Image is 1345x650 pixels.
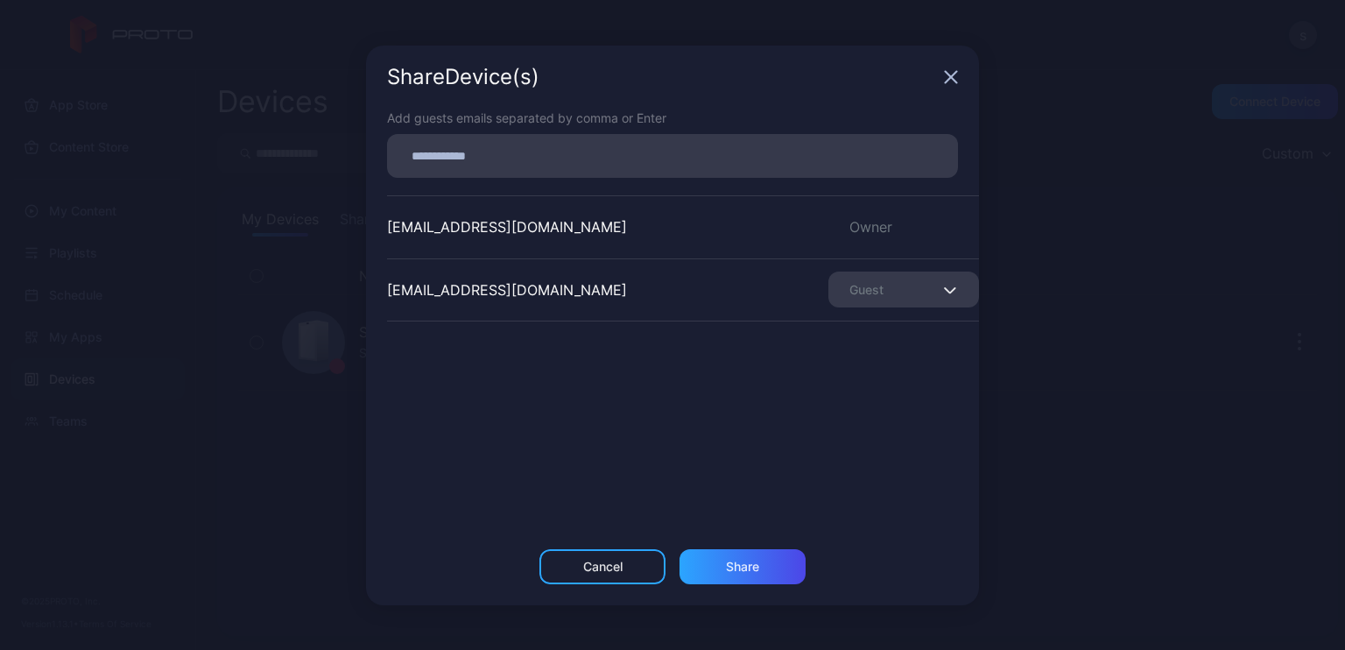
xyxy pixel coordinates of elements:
div: [EMAIL_ADDRESS][DOMAIN_NAME] [387,279,627,300]
button: Cancel [539,549,665,584]
div: Share Device (s) [387,67,937,88]
div: Cancel [583,560,623,574]
div: Share [726,560,759,574]
div: Owner [828,216,979,237]
button: Share [680,549,806,584]
button: Guest [828,272,979,307]
div: [EMAIL_ADDRESS][DOMAIN_NAME] [387,216,627,237]
div: Add guests emails separated by comma or Enter [387,109,958,127]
